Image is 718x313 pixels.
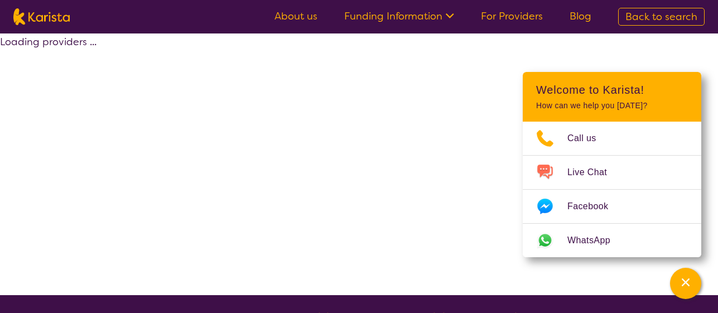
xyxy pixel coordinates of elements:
a: Blog [570,9,591,23]
span: Back to search [625,10,697,23]
span: Call us [567,130,610,147]
span: WhatsApp [567,232,624,249]
div: Channel Menu [523,72,701,257]
a: Funding Information [344,9,454,23]
a: Back to search [618,8,705,26]
img: Karista logo [13,8,70,25]
a: About us [274,9,317,23]
a: For Providers [481,9,543,23]
p: How can we help you [DATE]? [536,101,688,110]
span: Live Chat [567,164,620,181]
span: Facebook [567,198,621,215]
a: Web link opens in a new tab. [523,224,701,257]
button: Channel Menu [670,268,701,299]
h2: Welcome to Karista! [536,83,688,97]
ul: Choose channel [523,122,701,257]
